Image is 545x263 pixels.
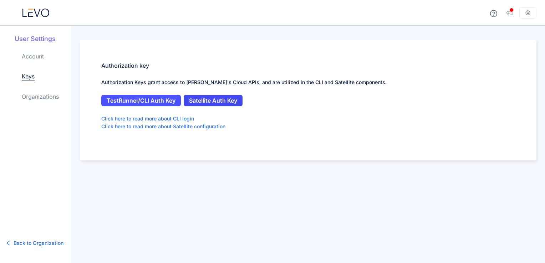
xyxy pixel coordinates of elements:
[22,92,59,101] a: Organizations
[22,72,35,81] a: Keys
[184,95,243,106] button: Satellite Auth Key
[189,97,237,104] span: Satellite Auth Key
[101,61,515,70] h5: Authorization key
[101,123,225,130] a: Click here to read more about Satellite configuration
[101,95,181,106] button: TestRunner/CLI Auth Key
[15,34,71,43] h5: User Settings
[101,78,515,86] p: Authorization Keys grant access to [PERSON_NAME]'s Cloud APIs, and are utilized in the CLI and Sa...
[22,52,44,61] a: Account
[14,239,63,247] span: Back to Organization
[107,97,175,104] span: TestRunner/CLI Auth Key
[101,115,194,123] a: Click here to read more about CLI login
